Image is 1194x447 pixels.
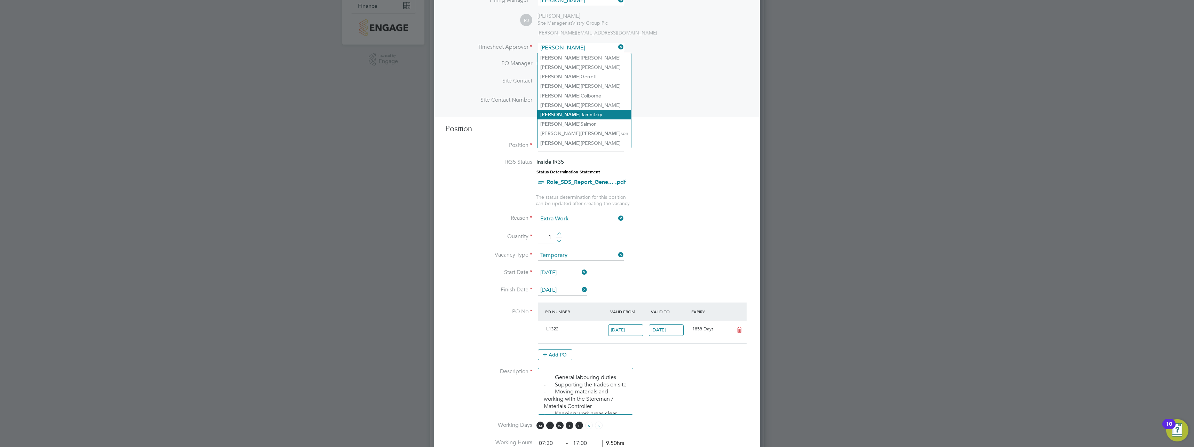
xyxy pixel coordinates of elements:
[538,20,572,26] span: Site Manager at
[690,305,730,318] div: Expiry
[536,194,630,206] span: The status determination for this position can be updated after creating the vacancy
[538,63,631,72] li: [PERSON_NAME]
[538,139,631,148] li: [PERSON_NAME]
[536,158,564,165] span: Inside IR35
[445,269,532,276] label: Start Date
[445,439,532,446] label: Working Hours
[520,14,532,26] span: RJ
[540,74,581,80] b: [PERSON_NAME]
[445,44,532,51] label: Timesheet Approver
[538,250,624,261] input: Select one
[538,13,608,20] div: [PERSON_NAME]
[536,170,600,174] strong: Status Determination Statement
[692,326,714,332] span: 1858 Days
[547,179,626,185] a: Role_SDS_Report_Gene... .pdf
[1166,424,1172,433] div: 10
[445,158,532,166] label: IR35 Status
[445,60,532,67] label: PO Manager
[445,142,532,149] label: Position
[538,129,631,138] li: [PERSON_NAME] son
[556,422,564,429] span: W
[1166,419,1188,441] button: Open Resource Center, 10 new notifications
[445,96,532,104] label: Site Contact Number
[445,368,532,375] label: Description
[538,20,608,26] div: Vistry Group Plc
[445,422,532,429] label: Working Days
[580,131,621,136] b: [PERSON_NAME]
[540,102,581,108] b: [PERSON_NAME]
[608,305,649,318] div: Valid From
[608,324,643,336] input: Select one
[540,93,581,99] b: [PERSON_NAME]
[540,64,581,70] b: [PERSON_NAME]
[538,30,657,36] span: [PERSON_NAME][EMAIL_ADDRESS][DOMAIN_NAME]
[540,83,581,89] b: [PERSON_NAME]
[538,53,631,63] li: [PERSON_NAME]
[566,422,573,429] span: T
[445,124,749,134] h3: Position
[536,422,544,429] span: M
[595,422,603,429] span: S
[445,233,532,240] label: Quantity
[538,349,572,360] button: Add PO
[538,81,631,91] li: [PERSON_NAME]
[543,305,608,318] div: PO Number
[538,110,631,119] li: Jamnitzky
[538,72,631,81] li: Gerrett
[540,140,581,146] b: [PERSON_NAME]
[546,422,554,429] span: T
[649,305,690,318] div: Valid To
[538,43,624,53] input: Search for...
[445,214,532,222] label: Reason
[540,55,581,61] b: [PERSON_NAME]
[445,77,532,85] label: Site Contact
[540,112,581,118] b: [PERSON_NAME]
[536,60,544,67] span: n/a
[538,268,587,278] input: Select one
[445,251,532,259] label: Vacancy Type
[538,101,631,110] li: [PERSON_NAME]
[538,91,631,101] li: Colborne
[575,422,583,429] span: F
[540,121,581,127] b: [PERSON_NAME]
[565,440,569,447] span: ‐
[649,324,684,336] input: Select one
[602,440,624,447] span: 9.50hrs
[546,326,558,332] span: L1322
[445,286,532,293] label: Finish Date
[445,308,532,315] label: PO No
[585,422,593,429] span: S
[538,119,631,129] li: Salmon
[538,285,587,296] input: Select one
[538,214,624,224] input: Select one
